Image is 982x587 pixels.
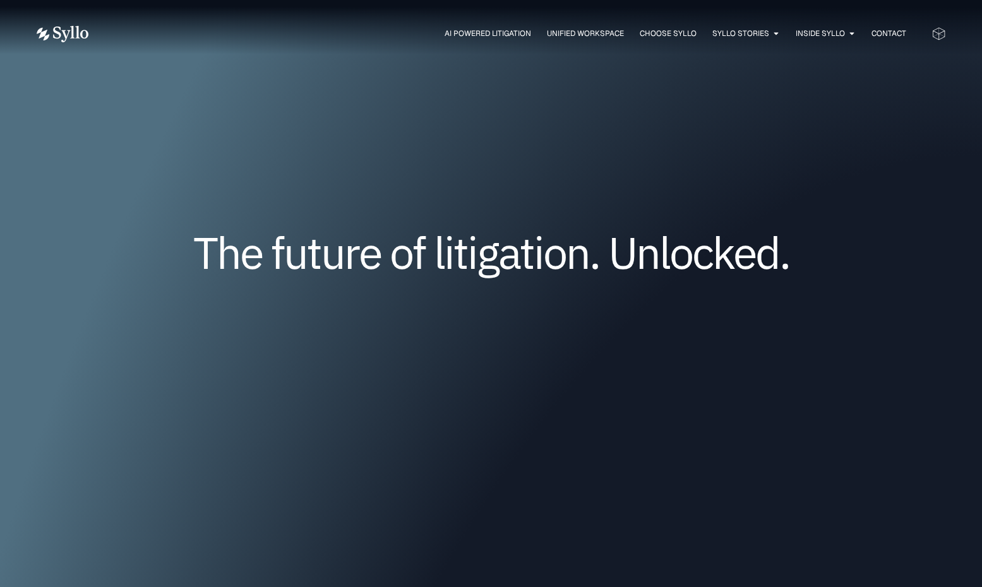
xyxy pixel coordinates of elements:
a: Unified Workspace [547,28,624,39]
a: Contact [871,28,906,39]
a: Inside Syllo [796,28,845,39]
div: Menu Toggle [114,28,906,40]
nav: Menu [114,28,906,40]
a: Syllo Stories [712,28,769,39]
h1: The future of litigation. Unlocked. [112,232,870,273]
a: AI Powered Litigation [445,28,531,39]
img: Vector [37,26,88,42]
a: Choose Syllo [640,28,697,39]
